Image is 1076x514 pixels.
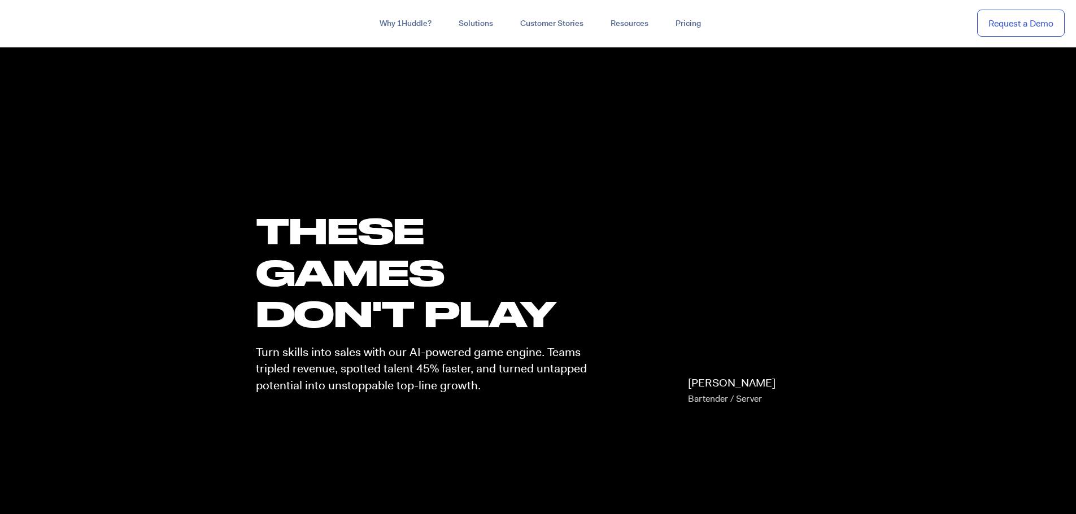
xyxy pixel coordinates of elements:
[11,12,92,34] img: ...
[688,375,776,407] p: [PERSON_NAME]
[256,210,597,334] h1: these GAMES DON'T PLAY
[445,14,507,34] a: Solutions
[597,14,662,34] a: Resources
[507,14,597,34] a: Customer Stories
[688,393,762,405] span: Bartender / Server
[256,344,597,394] p: Turn skills into sales with our AI-powered game engine. Teams tripled revenue, spotted talent 45%...
[977,10,1065,37] a: Request a Demo
[366,14,445,34] a: Why 1Huddle?
[662,14,715,34] a: Pricing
